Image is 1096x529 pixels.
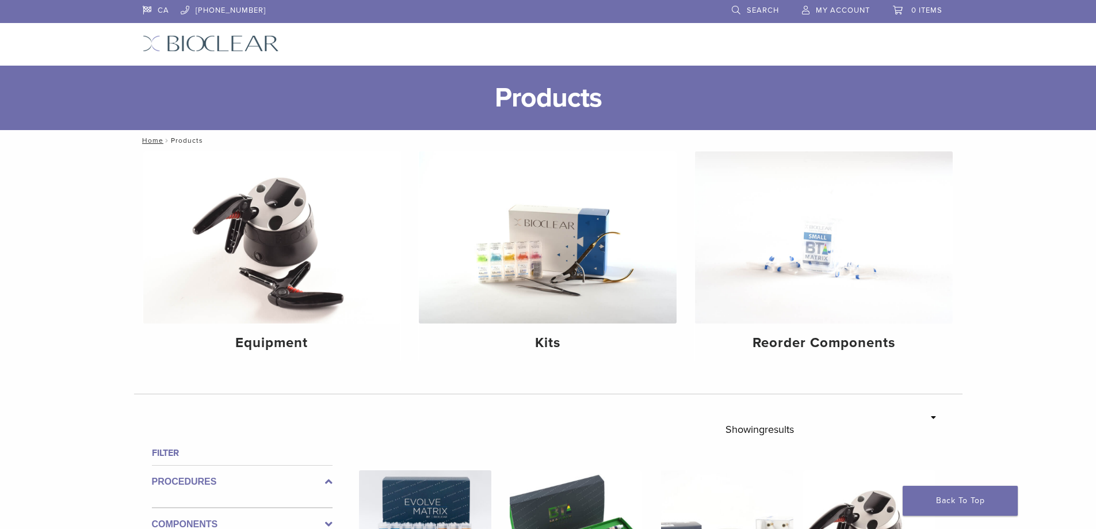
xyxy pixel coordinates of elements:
[704,333,944,353] h4: Reorder Components
[163,138,171,143] span: /
[911,6,942,15] span: 0 items
[139,136,163,144] a: Home
[816,6,870,15] span: My Account
[152,475,333,489] label: Procedures
[695,151,953,361] a: Reorder Components
[695,151,953,324] img: Reorder Components
[903,486,1018,516] a: Back To Top
[143,151,401,324] img: Equipment
[419,151,677,324] img: Kits
[747,6,779,15] span: Search
[143,151,401,361] a: Equipment
[725,417,794,442] p: Showing results
[152,333,392,353] h4: Equipment
[419,151,677,361] a: Kits
[134,130,963,151] nav: Products
[428,333,667,353] h4: Kits
[143,35,279,52] img: Bioclear
[152,446,333,460] h4: Filter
